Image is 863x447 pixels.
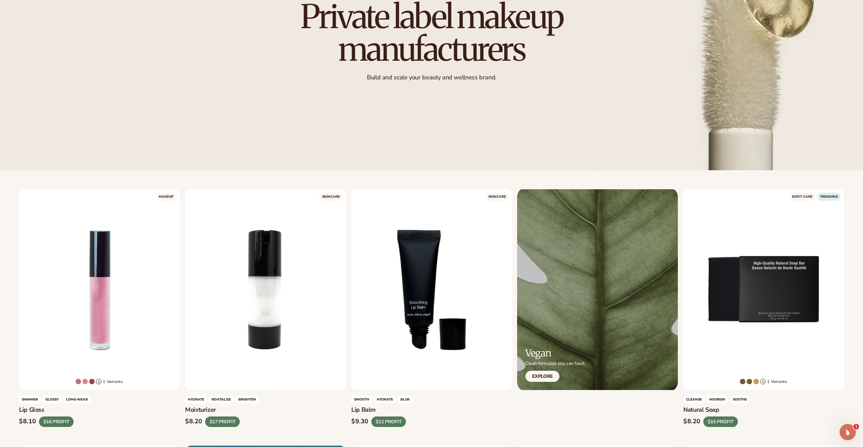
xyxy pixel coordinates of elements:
span: SOOTHE [730,395,750,404]
span: BRIGHTEN [236,395,259,404]
h3: Lip Gloss [19,406,180,414]
div: $12 PROFIT [371,416,406,427]
span: BLUR [398,395,412,404]
span: 1 [854,424,859,429]
h3: Natural Soap [683,406,844,414]
div: $8.20 [185,418,202,425]
span: GLOSSY [43,395,61,404]
div: $9.30 [351,418,369,425]
iframe: Intercom live chat [840,424,856,440]
h3: Lip Balm [351,406,512,414]
div: $15 PROFIT [703,416,738,427]
div: $8.10 [19,418,36,425]
p: Build and scale your beauty and wellness brand. [281,74,583,81]
h3: Moisturizer [185,406,346,414]
div: $8.20 [683,418,701,425]
span: HYDRATE [374,395,396,404]
span: LONG-WEAR [63,395,91,404]
h2: Vegan [525,348,585,358]
div: $16 PROFIT [39,416,74,427]
p: Clean formulas you can trust. [525,361,585,367]
span: NOURISH [707,395,728,404]
span: SMOOTH [351,395,372,404]
span: REVITALIZE [209,395,234,404]
span: Cleanse [683,395,705,404]
a: Explore [525,371,560,382]
h1: Private label makeup manufacturers [281,0,583,65]
div: $17 PROFIT [205,416,240,427]
span: Shimmer [19,395,41,404]
span: HYDRATE [185,395,207,404]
